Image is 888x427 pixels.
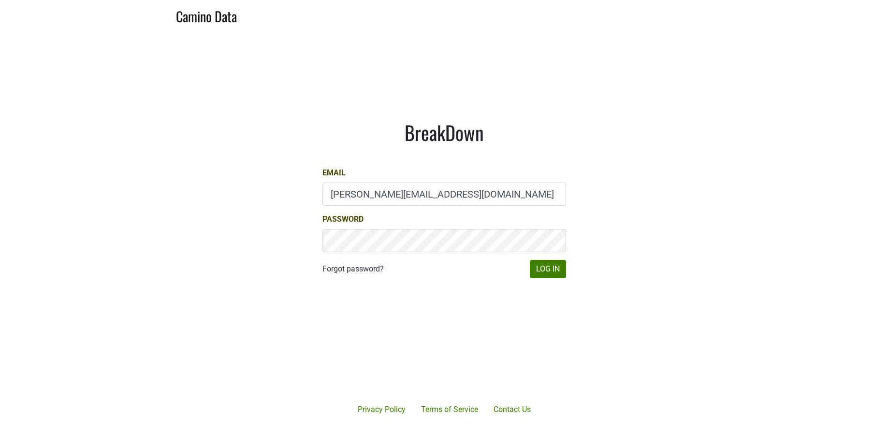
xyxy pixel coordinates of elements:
a: Forgot password? [322,263,384,275]
a: Terms of Service [413,400,486,419]
a: Camino Data [176,4,237,27]
a: Privacy Policy [350,400,413,419]
button: Log In [530,260,566,278]
label: Password [322,213,364,225]
label: Email [322,167,346,179]
h1: BreakDown [322,121,566,144]
a: Contact Us [486,400,539,419]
